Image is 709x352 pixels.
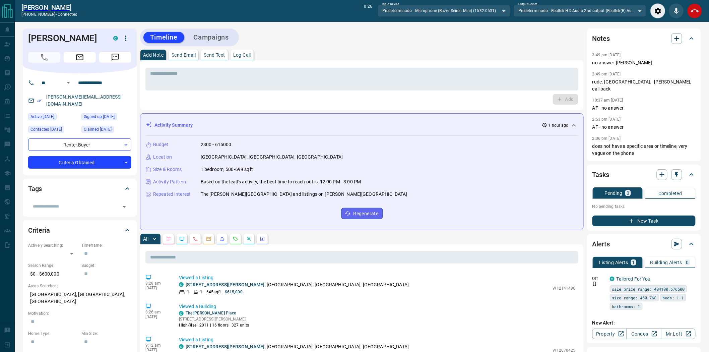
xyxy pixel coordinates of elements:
p: Off [592,276,606,282]
div: Fri Feb 11 2022 [81,126,131,135]
p: Actively Searching: [28,242,78,248]
p: Pending [604,191,623,195]
div: condos.ca [179,282,184,287]
p: [DATE] [145,314,169,319]
button: Campaigns [187,32,236,43]
span: connected [58,12,77,17]
p: 1 [632,260,635,265]
svg: Push Notification Only [592,282,597,286]
div: Tags [28,181,131,197]
div: Wed Oct 30 2019 [81,113,131,122]
p: 0 [686,260,689,265]
div: Predeterminado - Microphone (Razer Seiren Mini) (1532:0531) [378,5,510,16]
p: 3:49 pm [DATE] [592,53,621,57]
p: Search Range: [28,262,78,269]
h2: Tasks [592,169,609,180]
span: beds: 1-1 [663,294,684,301]
p: Budget: [81,262,131,269]
label: Input Device [382,2,399,6]
p: does not have a specific area or timeline, very vague on the phone [592,143,696,157]
p: Add Note [143,53,164,57]
button: Open [120,202,129,212]
svg: Calls [193,236,198,242]
svg: Agent Actions [260,236,265,242]
p: AF - no answer [592,124,696,131]
p: [PHONE_NUMBER] - [21,11,77,17]
p: Budget [153,141,169,148]
a: [STREET_ADDRESS][PERSON_NAME] [186,344,265,349]
p: Timeframe: [81,242,131,248]
a: Mr.Loft [661,329,696,339]
p: High-Rise | 2011 | 16 floors | 327 units [179,322,249,328]
p: [GEOGRAPHIC_DATA], [GEOGRAPHIC_DATA], [GEOGRAPHIC_DATA] [201,154,343,161]
p: Log Call [233,53,251,57]
a: [PERSON_NAME][EMAIL_ADDRESS][DOMAIN_NAME] [46,94,122,107]
a: [STREET_ADDRESS][PERSON_NAME] [186,282,265,287]
p: , [GEOGRAPHIC_DATA], [GEOGRAPHIC_DATA], [GEOGRAPHIC_DATA] [186,343,409,350]
span: bathrooms: 1 [612,303,640,310]
p: The [PERSON_NAME][GEOGRAPHIC_DATA] and listings on [PERSON_NAME][GEOGRAPHIC_DATA] [201,191,407,198]
p: Send Email [172,53,196,57]
p: Viewed a Building [179,303,576,310]
svg: Emails [206,236,211,242]
p: Location [153,154,172,161]
p: Send Text [204,53,225,57]
a: Property [592,329,627,339]
p: 1 bedroom, 500-699 sqft [201,166,253,173]
p: Viewed a Listing [179,274,576,281]
p: , [GEOGRAPHIC_DATA], [GEOGRAPHIC_DATA], [GEOGRAPHIC_DATA] [186,281,409,288]
p: Activity Summary [154,122,193,129]
div: Criteria Obtained [28,156,131,169]
a: The [PERSON_NAME] Place [186,311,236,315]
span: size range: 450,768 [612,294,657,301]
div: Notes [592,31,696,47]
span: Contacted [DATE] [30,126,62,133]
p: No pending tasks [592,201,696,212]
p: Areas Searched: [28,283,131,289]
p: 2300 - 615000 [201,141,232,148]
button: Regenerate [341,208,383,219]
p: [STREET_ADDRESS][PERSON_NAME] [179,316,249,322]
h2: Alerts [592,239,610,249]
a: Tailored For You [617,276,651,282]
svg: Requests [233,236,238,242]
svg: Listing Alerts [219,236,225,242]
p: rude. [GEOGRAPHIC_DATA]. -[PERSON_NAME], call back [592,78,696,93]
p: All [143,237,148,241]
div: Criteria [28,222,131,238]
p: 8:28 am [145,281,169,286]
svg: Lead Browsing Activity [179,236,185,242]
div: End Call [687,3,702,18]
p: 8:26 am [145,310,169,314]
p: Completed [658,191,682,196]
p: Home Type: [28,331,78,337]
span: Call [28,52,60,63]
p: 2:36 pm [DATE] [592,136,621,141]
p: 10:37 am [DATE] [592,98,623,103]
button: Open [64,79,72,87]
h2: Tags [28,183,42,194]
div: condos.ca [179,311,184,316]
div: condos.ca [179,344,184,349]
div: Mute [669,3,684,18]
span: Claimed [DATE] [84,126,112,133]
a: [PERSON_NAME] [21,3,77,11]
p: Size & Rooms [153,166,182,173]
p: Motivation: [28,310,131,316]
h2: Notes [592,33,610,44]
div: Audio Settings [650,3,665,18]
div: Renter , Buyer [28,138,131,151]
p: 9:12 am [145,343,169,348]
label: Output Device [518,2,537,6]
svg: Notes [166,236,171,242]
p: no answer-[PERSON_NAME] [592,59,696,66]
p: W12141486 [553,285,576,291]
div: condos.ca [610,277,615,281]
p: Activity Pattern [153,178,186,185]
p: New Alert: [592,319,696,327]
p: AF - no answer [592,105,696,112]
h2: Criteria [28,225,50,236]
p: [GEOGRAPHIC_DATA], [GEOGRAPHIC_DATA], [GEOGRAPHIC_DATA] [28,289,131,307]
p: $0 - $600,000 [28,269,78,280]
